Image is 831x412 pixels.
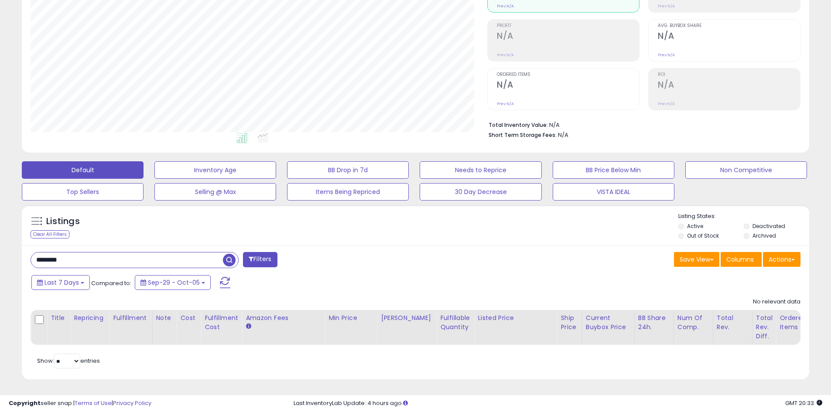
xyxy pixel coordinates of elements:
[658,3,675,9] small: Prev: N/A
[287,161,409,179] button: BB Drop in 7d
[489,131,557,139] b: Short Term Storage Fees:
[558,131,568,139] span: N/A
[154,183,276,201] button: Selling @ Max
[553,183,674,201] button: VISTA IDEAL
[420,161,541,179] button: Needs to Reprice
[658,31,800,43] h2: N/A
[91,279,131,287] span: Compared to:
[658,24,800,28] span: Avg. Buybox Share
[46,215,80,228] h5: Listings
[328,313,373,323] div: Min Price
[74,313,106,323] div: Repricing
[497,101,514,106] small: Prev: N/A
[9,399,151,408] div: seller snap | |
[497,24,639,28] span: Profit
[44,278,79,287] span: Last 7 Days
[687,222,703,230] label: Active
[156,313,173,323] div: Note
[31,275,90,290] button: Last 7 Days
[763,252,800,267] button: Actions
[553,161,674,179] button: BB Price Below Min
[113,313,148,323] div: Fulfillment
[75,399,112,407] a: Terms of Use
[205,313,238,332] div: Fulfillment Cost
[685,161,807,179] button: Non Competitive
[37,357,100,365] span: Show: entries
[658,101,675,106] small: Prev: N/A
[31,230,69,238] div: Clear All Filters
[752,222,785,230] label: Deactivated
[294,399,822,408] div: Last InventoryLab Update: 4 hours ago.
[497,31,639,43] h2: N/A
[752,232,776,239] label: Archived
[678,212,809,221] p: Listing States:
[638,313,670,332] div: BB Share 24h.
[721,252,762,267] button: Columns
[497,3,514,9] small: Prev: N/A
[687,232,719,239] label: Out of Stock
[658,52,675,58] small: Prev: N/A
[717,313,749,332] div: Total Rev.
[785,399,822,407] span: 2025-10-13 20:33 GMT
[478,313,553,323] div: Listed Price
[753,298,800,306] div: No relevant data
[497,72,639,77] span: Ordered Items
[246,313,321,323] div: Amazon Fees
[51,313,66,323] div: Title
[586,313,631,332] div: Current Buybox Price
[489,119,794,129] li: N/A
[780,313,811,332] div: Ordered Items
[489,121,548,129] b: Total Inventory Value:
[135,275,211,290] button: Sep-29 - Oct-05
[180,313,197,323] div: Cost
[677,313,709,332] div: Num of Comp.
[658,72,800,77] span: ROI
[497,80,639,92] h2: N/A
[561,313,578,332] div: Ship Price
[113,399,151,407] a: Privacy Policy
[726,255,754,264] span: Columns
[9,399,41,407] strong: Copyright
[381,313,433,323] div: [PERSON_NAME]
[243,252,277,267] button: Filters
[22,161,144,179] button: Default
[148,278,200,287] span: Sep-29 - Oct-05
[674,252,719,267] button: Save View
[287,183,409,201] button: Items Being Repriced
[658,80,800,92] h2: N/A
[22,183,144,201] button: Top Sellers
[440,313,470,332] div: Fulfillable Quantity
[246,323,251,330] small: Amazon Fees.
[154,161,276,179] button: Inventory Age
[497,52,514,58] small: Prev: N/A
[420,183,541,201] button: 30 Day Decrease
[756,313,773,341] div: Total Rev. Diff.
